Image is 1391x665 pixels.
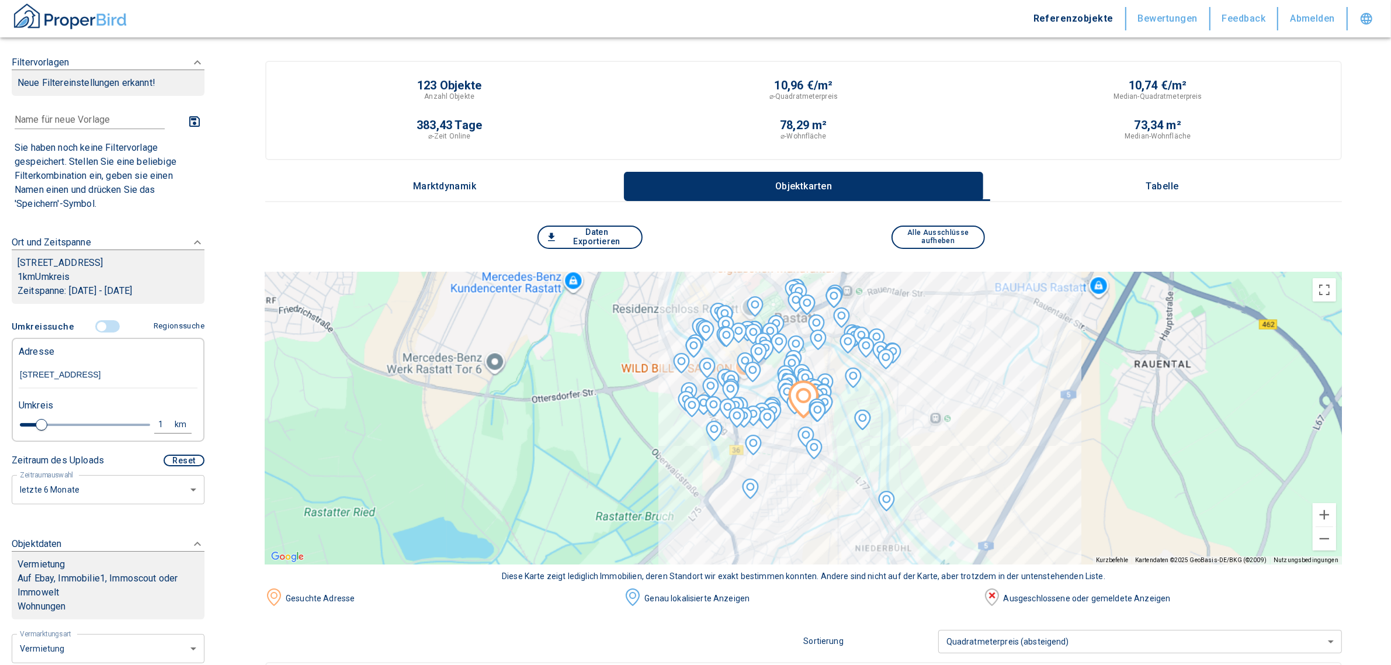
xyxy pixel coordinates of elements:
[18,76,199,90] p: Neue Filtereinstellungen erkannt!
[12,453,104,467] p: Zeitraum des Uploads
[769,91,838,102] p: ⌀-Quadratmeterpreis
[18,270,199,284] p: 1 km Umkreis
[154,416,192,434] button: 1km
[1274,557,1338,563] a: Nutzungsbedingungen (wird in neuem Tab geöffnet)
[12,2,129,31] img: ProperBird Logo and Home Button
[12,56,69,70] p: Filtervorlagen
[12,224,204,316] div: Ort und Zeitspanne[STREET_ADDRESS]1kmUmkreisZeitspanne: [DATE] - [DATE]
[283,593,624,605] div: Gesuchte Adresse
[537,226,643,249] button: Daten Exportieren
[12,235,91,250] p: Ort und Zeitspanne
[1126,7,1210,30] button: Bewertungen
[19,362,197,389] input: Adresse ändern
[12,633,204,664] div: letzte 6 Monate
[157,417,178,432] div: 1
[1135,557,1267,563] span: Kartendaten ©2025 GeoBasis-DE/BKG (©2009)
[1313,503,1336,527] button: Vergrößern
[1096,556,1128,564] button: Kurzbefehle
[1313,278,1336,302] button: Vollbildansicht ein/aus
[781,131,826,141] p: ⌀-Wohnfläche
[18,572,199,600] p: Auf Ebay, Immobilie1, Immoscout oder Immowelt
[12,316,79,338] button: Umkreissuche
[164,455,204,466] button: Reset
[938,626,1342,657] div: Quadratmeterpreis (absteigend)
[19,345,54,359] p: Adresse
[15,141,202,211] p: Sie haben noch keine Filtervorlage gespeichert. Stellen Sie eine beliebige Filterkombination ein,...
[417,119,482,131] p: 383,43 Tage
[774,181,832,192] p: Objektkarten
[265,588,283,606] img: image
[265,172,1342,201] div: wrapped label tabs example
[178,417,189,432] div: km
[18,557,65,572] p: Vermietung
[18,256,199,270] p: [STREET_ADDRESS]
[1210,7,1279,30] button: Feedback
[417,79,481,91] p: 123 Objekte
[12,525,204,631] div: ObjektdatenVermietungAuf Ebay, Immobilie1, Immoscout oder ImmoweltWohnungen
[149,316,204,337] button: Regionssuche
[1135,119,1182,131] p: 73,34 m²
[1278,7,1348,30] button: Abmelden
[804,635,938,647] p: Sortierung
[424,91,474,102] p: Anzahl Objekte
[780,119,827,131] p: 78,29 m²
[19,399,53,413] p: Umkreis
[12,108,204,214] div: FiltervorlagenNeue Filtereinstellungen erkannt!
[1001,593,1342,605] div: Ausgeschlossene oder gemeldete Anzeigen
[12,537,62,551] p: Objektdaten
[1129,79,1187,91] p: 10,74 €/m²
[775,79,833,91] p: 10,96 €/m²
[18,284,199,298] p: Zeitspanne: [DATE] - [DATE]
[268,549,307,564] a: Dieses Gebiet in Google Maps öffnen (in neuem Fenster)
[12,474,204,505] div: letzte 6 Monate
[428,131,470,141] p: ⌀-Zeit Online
[892,226,985,249] button: Alle Ausschlüsse aufheben
[1133,181,1192,192] p: Tabelle
[18,600,199,614] p: Wohnungen
[12,44,204,108] div: FiltervorlagenNeue Filtereinstellungen erkannt!
[12,2,129,36] button: ProperBird Logo and Home Button
[12,316,204,504] div: FiltervorlagenNeue Filtereinstellungen erkannt!
[641,593,983,605] div: Genau lokalisierte Anzeigen
[413,181,477,192] p: Marktdynamik
[1022,7,1126,30] button: Referenzobjekte
[265,570,1342,583] div: Diese Karte zeigt lediglich Immobilien, deren Standort wir exakt bestimmen konnten. Andere sind n...
[1114,91,1202,102] p: Median-Quadratmeterpreis
[983,588,1001,606] img: image
[268,549,307,564] img: Google
[624,588,641,606] img: image
[1313,527,1336,550] button: Verkleinern
[1125,131,1191,141] p: Median-Wohnfläche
